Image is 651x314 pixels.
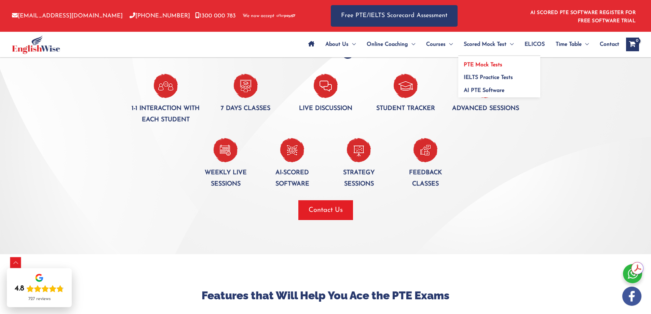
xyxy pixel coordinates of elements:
p: Live discussion [291,103,361,114]
span: Menu Toggle [582,32,589,56]
div: 4.8 [15,284,24,293]
img: Feadback-classes [413,138,437,162]
img: _AI-Scored-Software [280,138,304,162]
p: 1-1 interaction with each student [131,103,201,126]
img: cropped-ew-logo [12,35,60,54]
span: Contact [600,32,619,56]
span: Online Coaching [367,32,408,56]
a: Free PTE/IELTS Scorecard Assessment [331,5,458,27]
div: Rating: 4.8 out of 5 [15,284,64,293]
p: Advanced sessions [451,103,520,114]
span: AI PTE Software [464,88,504,93]
span: Menu Toggle [349,32,356,56]
span: IELTS Practice Tests [464,75,513,80]
a: ELICOS [519,32,550,56]
a: AI PTE Software [458,82,540,97]
a: CoursesMenu Toggle [421,32,458,56]
span: Menu Toggle [446,32,453,56]
img: white-facebook.png [622,287,641,306]
p: Student tracker [371,103,440,114]
button: Contact Us [298,200,353,220]
a: 1300 000 783 [195,13,236,19]
a: AI SCORED PTE SOFTWARE REGISTER FOR FREE SOFTWARE TRIAL [530,10,636,24]
img: Streadgy-session [347,138,371,162]
nav: Site Navigation: Main Menu [303,32,619,56]
a: Online CoachingMenu Toggle [361,32,421,56]
img: 7-days-clasess [234,74,258,98]
span: Contact Us [309,205,343,215]
a: Scored Mock TestMenu Toggle [458,32,519,56]
a: Contact [594,32,619,56]
a: IELTS Practice Tests [458,69,540,82]
span: About Us [325,32,349,56]
span: Time Table [556,32,582,56]
span: Menu Toggle [506,32,514,56]
a: [PHONE_NUMBER] [130,13,190,19]
span: Scored Mock Test [464,32,506,56]
img: Weekly-live-session [214,138,238,162]
span: ELICOS [525,32,545,56]
span: PTE Mock Tests [464,62,502,68]
span: Courses [426,32,446,56]
p: Feedback classes [397,167,454,190]
a: [EMAIL_ADDRESS][DOMAIN_NAME] [12,13,123,19]
span: We now accept [243,13,274,19]
div: 727 reviews [28,296,51,302]
img: _student--Tracker [394,74,418,98]
span: Menu Toggle [408,32,415,56]
a: View Shopping Cart, empty [626,38,639,51]
aside: Header Widget 1 [526,5,639,27]
p: AI-Scored software [264,167,321,190]
p: Weekly live sessions [198,167,254,190]
h3: Features that Will Help You Ace the PTE Exams [131,288,520,303]
img: Afterpay-Logo [276,14,295,18]
a: About UsMenu Toggle [320,32,361,56]
img: One-to-one-inraction [154,74,178,98]
p: Strategy Sessions [331,167,387,190]
a: Time TableMenu Toggle [550,32,594,56]
p: 7 days classes [211,103,281,114]
img: Live-discussion [314,74,338,98]
a: PTE Mock Tests [458,56,540,69]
